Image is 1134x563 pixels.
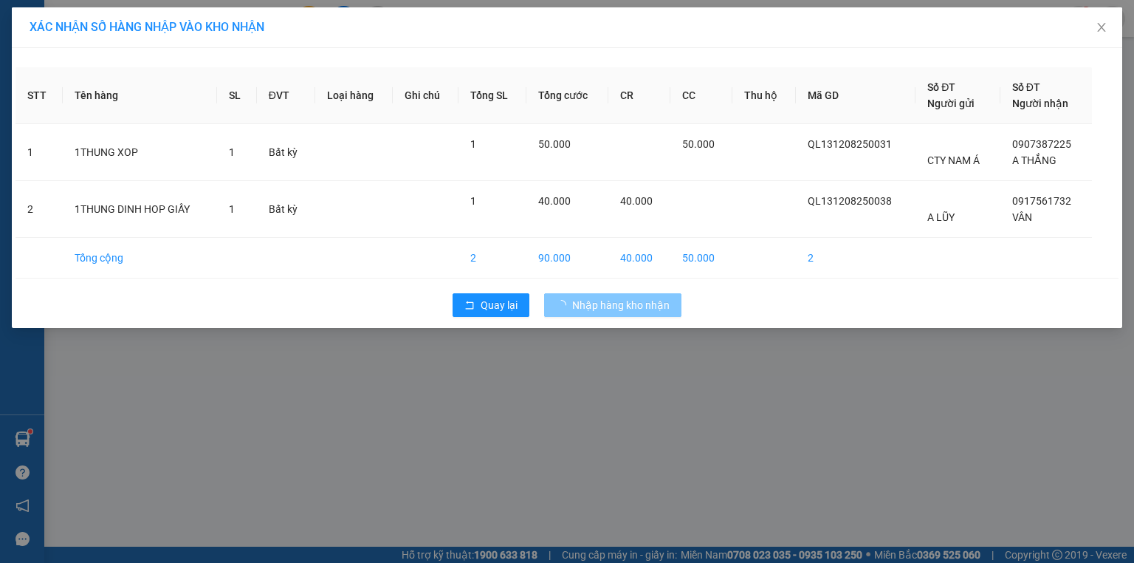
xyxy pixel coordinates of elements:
[538,195,571,207] span: 40.000
[1012,211,1032,223] span: VÂN
[63,124,217,181] td: 1THUNG XOP
[544,293,681,317] button: Nhập hàng kho nhận
[670,238,732,279] td: 50.000
[16,124,63,181] td: 1
[927,81,955,93] span: Số ĐT
[30,20,264,34] span: XÁC NHẬN SỐ HÀNG NHẬP VÀO KHO NHẬN
[796,238,915,279] td: 2
[16,67,63,124] th: STT
[1012,138,1071,150] span: 0907387225
[257,181,315,238] td: Bất kỳ
[481,297,518,313] span: Quay lại
[63,67,217,124] th: Tên hàng
[538,138,571,150] span: 50.000
[464,300,475,312] span: rollback
[808,138,892,150] span: QL131208250031
[927,211,955,223] span: A LŨY
[16,181,63,238] td: 2
[927,154,980,166] span: CTY NAM Á
[1012,154,1056,166] span: A THẮNG
[453,293,529,317] button: rollbackQuay lại
[458,238,526,279] td: 2
[257,67,315,124] th: ĐVT
[526,238,608,279] td: 90.000
[470,195,476,207] span: 1
[572,297,670,313] span: Nhập hàng kho nhận
[608,238,670,279] td: 40.000
[393,67,458,124] th: Ghi chú
[229,203,235,215] span: 1
[63,238,217,279] td: Tổng cộng
[257,124,315,181] td: Bất kỳ
[796,67,915,124] th: Mã GD
[670,67,732,124] th: CC
[927,98,975,109] span: Người gửi
[1012,81,1040,93] span: Số ĐT
[556,300,572,310] span: loading
[229,146,235,158] span: 1
[526,67,608,124] th: Tổng cước
[217,67,256,124] th: SL
[732,67,796,124] th: Thu hộ
[808,195,892,207] span: QL131208250038
[1012,98,1068,109] span: Người nhận
[620,195,653,207] span: 40.000
[608,67,670,124] th: CR
[63,181,217,238] td: 1THUNG DINH HOP GIẤY
[682,138,715,150] span: 50.000
[1012,195,1071,207] span: 0917561732
[470,138,476,150] span: 1
[315,67,394,124] th: Loại hàng
[1096,21,1107,33] span: close
[1081,7,1122,49] button: Close
[458,67,526,124] th: Tổng SL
